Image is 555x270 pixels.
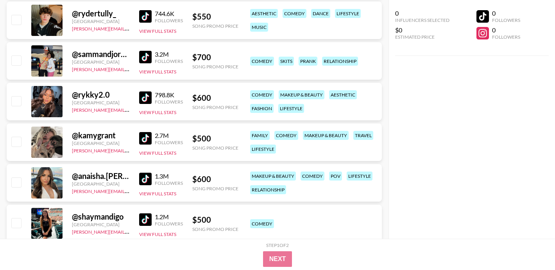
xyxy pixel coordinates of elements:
[72,146,188,154] a: [PERSON_NAME][EMAIL_ADDRESS][DOMAIN_NAME]
[72,131,130,140] div: @ kamygrant
[155,99,183,105] div: Followers
[155,172,183,180] div: 1.3M
[139,91,152,104] img: TikTok
[274,131,298,140] div: comedy
[395,34,449,40] div: Estimated Price
[192,104,238,110] div: Song Promo Price
[250,9,278,18] div: aesthetic
[72,187,188,194] a: [PERSON_NAME][EMAIL_ADDRESS][DOMAIN_NAME]
[283,9,306,18] div: comedy
[139,231,176,237] button: View Full Stats
[347,172,372,181] div: lifestyle
[278,104,304,113] div: lifestyle
[72,24,188,32] a: [PERSON_NAME][EMAIL_ADDRESS][DOMAIN_NAME]
[311,9,330,18] div: dance
[139,69,176,75] button: View Full Stats
[72,105,188,113] a: [PERSON_NAME][EMAIL_ADDRESS][DOMAIN_NAME]
[72,18,130,24] div: [GEOGRAPHIC_DATA]
[139,109,176,115] button: View Full Stats
[329,172,342,181] div: pov
[329,90,357,99] div: aesthetic
[263,251,292,267] button: Next
[250,23,268,32] div: music
[250,145,276,154] div: lifestyle
[301,172,324,181] div: comedy
[139,10,152,23] img: TikTok
[299,57,317,66] div: prank
[192,23,238,29] div: Song Promo Price
[155,213,183,221] div: 1.2M
[322,57,358,66] div: relationship
[250,90,274,99] div: comedy
[192,186,238,191] div: Song Promo Price
[72,227,188,235] a: [PERSON_NAME][EMAIL_ADDRESS][DOMAIN_NAME]
[155,10,183,18] div: 744.6K
[395,9,449,17] div: 0
[266,242,289,248] div: Step 1 of 2
[395,17,449,23] div: Influencers Selected
[192,93,238,103] div: $ 600
[250,219,274,228] div: comedy
[250,172,296,181] div: makeup & beauty
[192,145,238,151] div: Song Promo Price
[250,131,270,140] div: family
[72,222,130,227] div: [GEOGRAPHIC_DATA]
[72,49,130,59] div: @ sammandjordan
[250,185,286,194] div: relationship
[139,28,176,34] button: View Full Stats
[139,132,152,145] img: TikTok
[72,9,130,18] div: @ rydertully_
[139,150,176,156] button: View Full Stats
[353,131,373,140] div: travel
[155,132,183,139] div: 2.7M
[155,180,183,186] div: Followers
[155,18,183,23] div: Followers
[516,231,546,261] iframe: Drift Widget Chat Controller
[139,51,152,63] img: TikTok
[192,226,238,232] div: Song Promo Price
[492,34,520,40] div: Followers
[192,134,238,143] div: $ 500
[155,50,183,58] div: 3.2M
[72,90,130,100] div: @ rykky2.0
[192,64,238,70] div: Song Promo Price
[335,9,361,18] div: lifestyle
[72,140,130,146] div: [GEOGRAPHIC_DATA]
[72,59,130,65] div: [GEOGRAPHIC_DATA]
[279,57,294,66] div: skits
[192,12,238,21] div: $ 550
[250,57,274,66] div: comedy
[72,212,130,222] div: @ shaymandigo
[155,139,183,145] div: Followers
[492,17,520,23] div: Followers
[155,58,183,64] div: Followers
[192,174,238,184] div: $ 600
[72,181,130,187] div: [GEOGRAPHIC_DATA]
[139,191,176,197] button: View Full Stats
[72,65,188,72] a: [PERSON_NAME][EMAIL_ADDRESS][DOMAIN_NAME]
[250,104,274,113] div: fashion
[303,131,349,140] div: makeup & beauty
[192,215,238,225] div: $ 500
[155,91,183,99] div: 798.8K
[395,26,449,34] div: $0
[139,213,152,226] img: TikTok
[72,171,130,181] div: @ anaisha.[PERSON_NAME]
[492,26,520,34] div: 0
[72,100,130,105] div: [GEOGRAPHIC_DATA]
[192,52,238,62] div: $ 700
[139,173,152,185] img: TikTok
[155,221,183,227] div: Followers
[279,90,324,99] div: makeup & beauty
[492,9,520,17] div: 0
